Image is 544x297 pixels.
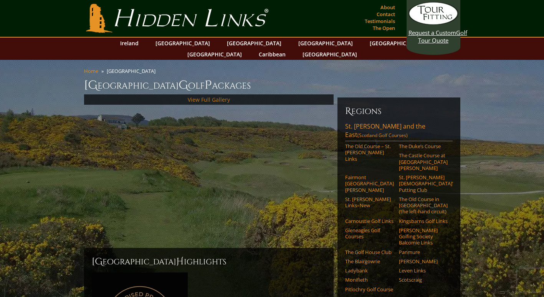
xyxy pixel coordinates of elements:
[399,143,448,149] a: The Duke’s Course
[399,267,448,274] a: Leven Links
[255,49,289,60] a: Caribbean
[345,258,394,264] a: The Blairgowrie
[152,38,214,49] a: [GEOGRAPHIC_DATA]
[345,227,394,240] a: Gleneagles Golf Courses
[107,68,159,74] li: [GEOGRAPHIC_DATA]
[176,256,184,268] span: H
[345,122,453,141] a: St. [PERSON_NAME] and the East(Scotland Golf Courses)
[399,227,448,246] a: [PERSON_NAME] Golfing Society Balcomie Links
[223,38,285,49] a: [GEOGRAPHIC_DATA]
[345,218,394,224] a: Carnoustie Golf Links
[408,2,458,44] a: Request a CustomGolf Tour Quote
[184,49,246,60] a: [GEOGRAPHIC_DATA]
[399,196,448,215] a: The Old Course in [GEOGRAPHIC_DATA] (the left-hand circuit)
[363,16,397,26] a: Testimonials
[366,38,428,49] a: [GEOGRAPHIC_DATA]
[379,2,397,13] a: About
[205,78,212,93] span: P
[375,9,397,20] a: Contact
[345,143,394,162] a: The Old Course – St. [PERSON_NAME] Links
[345,267,394,274] a: Ladybank
[371,23,397,33] a: The Open
[188,96,230,103] a: View Full Gallery
[399,249,448,255] a: Panmure
[179,78,188,93] span: G
[399,152,448,171] a: The Castle Course at [GEOGRAPHIC_DATA][PERSON_NAME]
[399,174,448,193] a: St. [PERSON_NAME] [DEMOGRAPHIC_DATA]’ Putting Club
[299,49,361,60] a: [GEOGRAPHIC_DATA]
[345,196,394,209] a: St. [PERSON_NAME] Links–New
[345,286,394,292] a: Pitlochry Golf Course
[357,132,408,139] span: (Scotland Golf Courses)
[345,249,394,255] a: The Golf House Club
[399,218,448,224] a: Kingsbarns Golf Links
[408,29,456,36] span: Request a Custom
[294,38,357,49] a: [GEOGRAPHIC_DATA]
[345,105,453,117] h6: Regions
[399,277,448,283] a: Scotscraig
[116,38,142,49] a: Ireland
[345,174,394,193] a: Fairmont [GEOGRAPHIC_DATA][PERSON_NAME]
[92,256,326,268] h2: [GEOGRAPHIC_DATA] ighlights
[84,78,460,93] h1: [GEOGRAPHIC_DATA] olf ackages
[84,68,98,74] a: Home
[345,277,394,283] a: Monifieth
[399,258,448,264] a: [PERSON_NAME]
